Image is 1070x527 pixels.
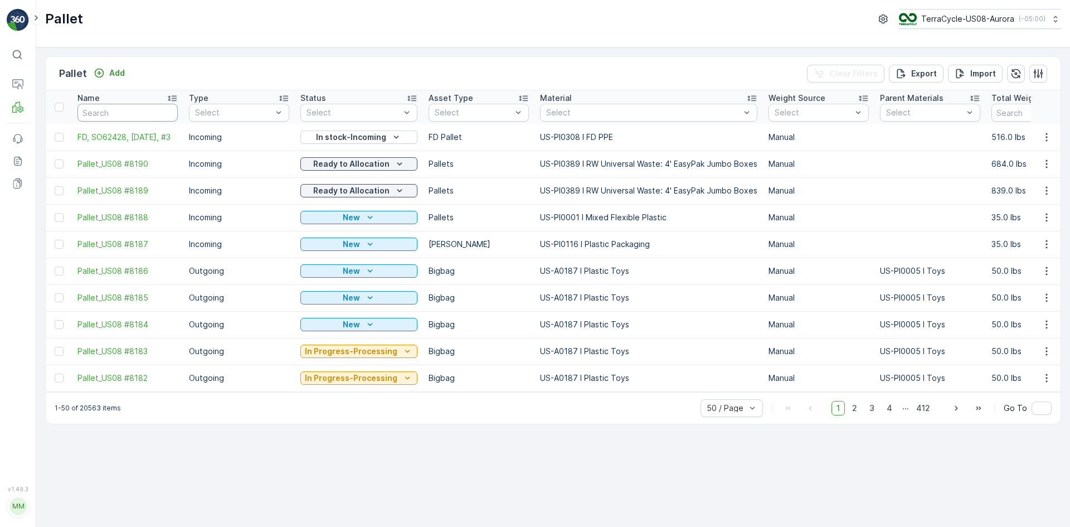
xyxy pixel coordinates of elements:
[763,151,874,177] td: Manual
[864,401,879,415] span: 3
[183,204,295,231] td: Incoming
[775,107,852,118] p: Select
[911,401,935,415] span: 412
[307,107,400,118] p: Select
[534,284,763,311] td: US-A0187 I Plastic Toys
[77,185,178,196] a: Pallet_US08 #8189
[763,284,874,311] td: Manual
[7,486,29,492] span: v 1.49.3
[534,258,763,284] td: US-A0187 I Plastic Toys
[77,292,178,303] a: Pallet_US08 #8185
[77,319,178,330] a: Pallet_US08 #8184
[59,257,94,266] span: FD Pallet
[874,311,986,338] td: US-PI0005 I Toys
[9,201,65,211] span: Total Weight :
[183,151,295,177] td: Incoming
[899,13,917,25] img: image_ci7OI47.png
[970,68,996,79] p: Import
[183,338,295,365] td: Outgoing
[1004,403,1027,414] span: Go To
[77,132,178,143] span: FD, SO62428, [DATE], #3
[47,275,144,284] span: US-PI0020 I Mixed Metal
[9,275,47,284] span: Material :
[77,239,178,250] a: Pallet_US08 #8187
[59,220,62,229] span: -
[763,204,874,231] td: Manual
[305,346,397,357] p: In Progress-Processing
[1019,14,1045,23] p: ( -05:00 )
[55,240,64,249] div: Toggle Row Selected
[77,104,178,122] input: Search
[300,318,417,331] button: New
[77,373,178,384] a: Pallet_US08 #8182
[880,93,943,104] p: Parent Materials
[991,93,1041,104] p: Total Weight
[493,9,576,23] p: FD, Mixed Metal, #1
[300,157,417,171] button: Ready to Allocation
[55,267,64,275] div: Toggle Row Selected
[429,93,473,104] p: Asset Type
[343,239,360,250] p: New
[423,311,534,338] td: Bigbag
[9,497,27,515] div: MM
[55,404,121,413] p: 1-50 of 20563 items
[55,159,64,168] div: Toggle Row Selected
[763,311,874,338] td: Manual
[300,93,326,104] p: Status
[313,158,390,170] p: Ready to Allocation
[300,211,417,224] button: New
[889,65,943,83] button: Export
[534,365,763,391] td: US-A0187 I Plastic Toys
[807,65,884,83] button: Clear Filters
[77,93,100,104] p: Name
[183,311,295,338] td: Outgoing
[769,93,825,104] p: Weight Source
[540,93,572,104] p: Material
[77,346,178,357] span: Pallet_US08 #8183
[7,9,29,31] img: logo
[902,401,909,415] p: ...
[423,204,534,231] td: Pallets
[37,183,112,192] span: FD, Mixed Metal, #1
[534,338,763,365] td: US-A0187 I Plastic Toys
[763,177,874,204] td: Manual
[65,201,69,211] span: -
[109,67,125,79] p: Add
[195,107,272,118] p: Select
[189,93,208,104] p: Type
[882,401,897,415] span: 4
[313,185,390,196] p: Ready to Allocation
[763,231,874,258] td: Manual
[300,130,417,144] button: In stock-Incoming
[183,284,295,311] td: Outgoing
[45,10,83,28] p: Pallet
[89,66,129,80] button: Add
[911,68,937,79] p: Export
[921,13,1014,25] p: TerraCycle-US08-Aurora
[874,258,986,284] td: US-PI0005 I Toys
[55,293,64,302] div: Toggle Row Selected
[546,107,740,118] p: Select
[343,212,360,223] p: New
[77,265,178,277] a: Pallet_US08 #8186
[77,158,178,170] a: Pallet_US08 #8190
[763,124,874,151] td: Manual
[77,212,178,223] span: Pallet_US08 #8188
[300,345,417,358] button: In Progress-Processing
[300,238,417,251] button: New
[899,9,1061,29] button: TerraCycle-US08-Aurora(-05:00)
[316,132,386,143] p: In stock-Incoming
[55,133,64,142] div: Toggle Row Selected
[55,213,64,222] div: Toggle Row Selected
[183,258,295,284] td: Outgoing
[534,151,763,177] td: US-PI0389 I RW Universal Waste: 4' EasyPak Jumbo Boxes
[300,291,417,304] button: New
[534,311,763,338] td: US-A0187 I Plastic Toys
[9,257,59,266] span: Asset Type :
[343,265,360,277] p: New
